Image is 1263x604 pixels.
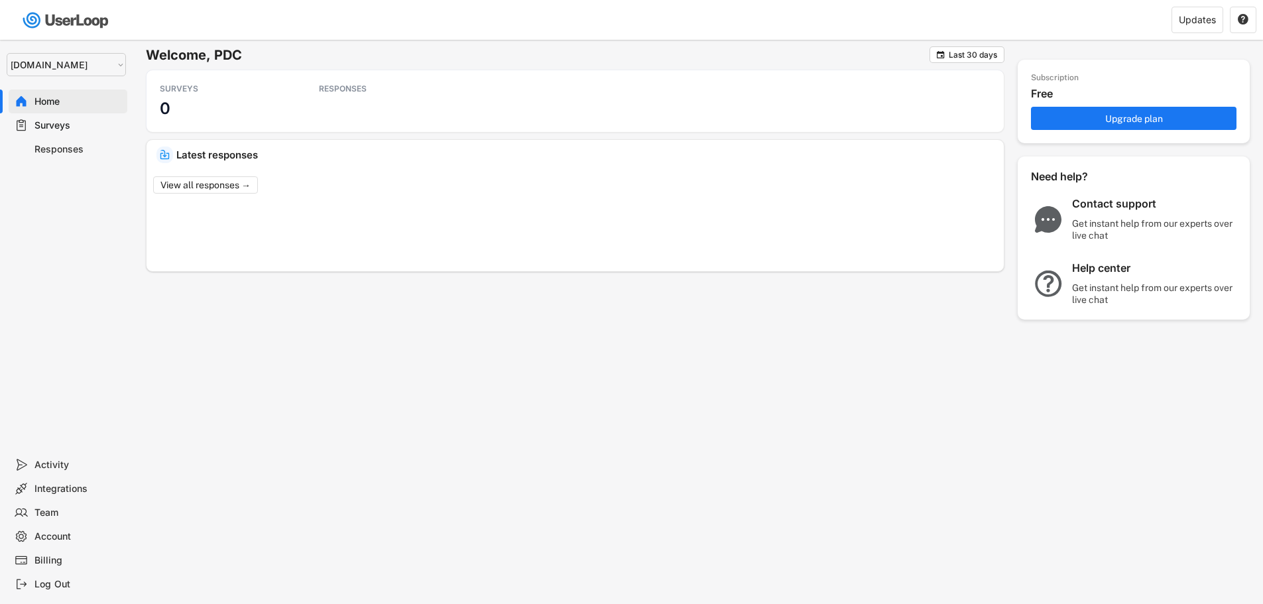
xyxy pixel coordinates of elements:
[1238,13,1248,25] text: 
[160,98,170,119] h3: 0
[1072,261,1238,275] div: Help center
[1031,87,1243,101] div: Free
[937,50,945,60] text: 
[1072,197,1238,211] div: Contact support
[1031,107,1236,130] button: Upgrade plan
[34,95,122,108] div: Home
[1237,14,1249,26] button: 
[949,51,997,59] div: Last 30 days
[1072,282,1238,306] div: Get instant help from our experts over live chat
[20,7,113,34] img: userloop-logo-01.svg
[160,150,170,160] img: IncomingMajor.svg
[1031,73,1079,84] div: Subscription
[34,554,122,567] div: Billing
[153,176,258,194] button: View all responses →
[34,507,122,519] div: Team
[176,150,994,160] div: Latest responses
[1031,271,1065,297] img: QuestionMarkInverseMajor.svg
[34,459,122,471] div: Activity
[34,143,122,156] div: Responses
[1031,206,1065,233] img: ChatMajor.svg
[34,578,122,591] div: Log Out
[935,50,945,60] button: 
[1179,15,1216,25] div: Updates
[1072,217,1238,241] div: Get instant help from our experts over live chat
[319,84,438,94] div: RESPONSES
[160,84,279,94] div: SURVEYS
[34,530,122,543] div: Account
[34,119,122,132] div: Surveys
[34,483,122,495] div: Integrations
[1031,170,1124,184] div: Need help?
[146,46,930,64] h6: Welcome, PDC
